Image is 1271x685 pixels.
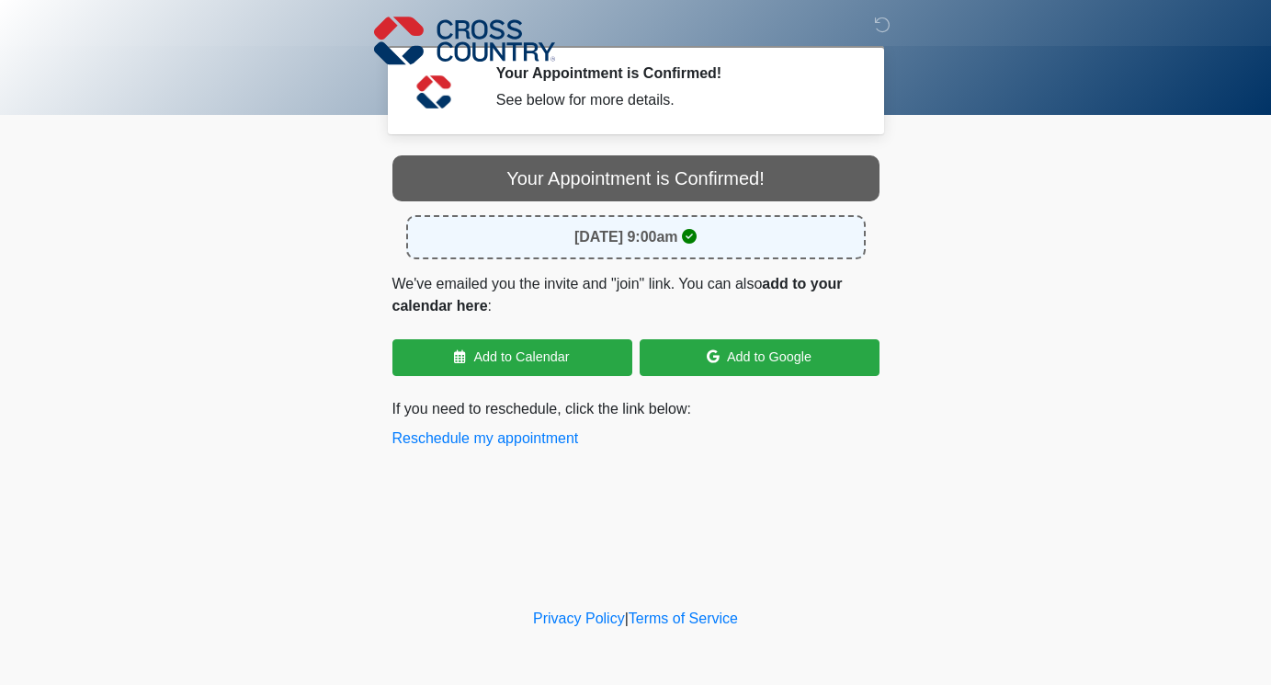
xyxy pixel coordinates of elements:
img: Agent Avatar [406,64,461,120]
a: | [625,611,629,626]
p: If you need to reschedule, click the link below: [392,398,879,450]
a: Terms of Service [629,611,738,626]
a: Privacy Policy [533,611,625,626]
div: See below for more details. [496,89,852,111]
div: Your Appointment is Confirmed! [392,155,879,201]
p: We've emailed you the invite and "join" link. You can also : [392,273,879,317]
a: Add to Calendar [392,339,632,376]
button: Reschedule my appointment [392,428,579,450]
strong: [DATE] 9:00am [574,229,678,245]
a: Add to Google [640,339,879,376]
img: Cross Country Logo [374,14,556,67]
